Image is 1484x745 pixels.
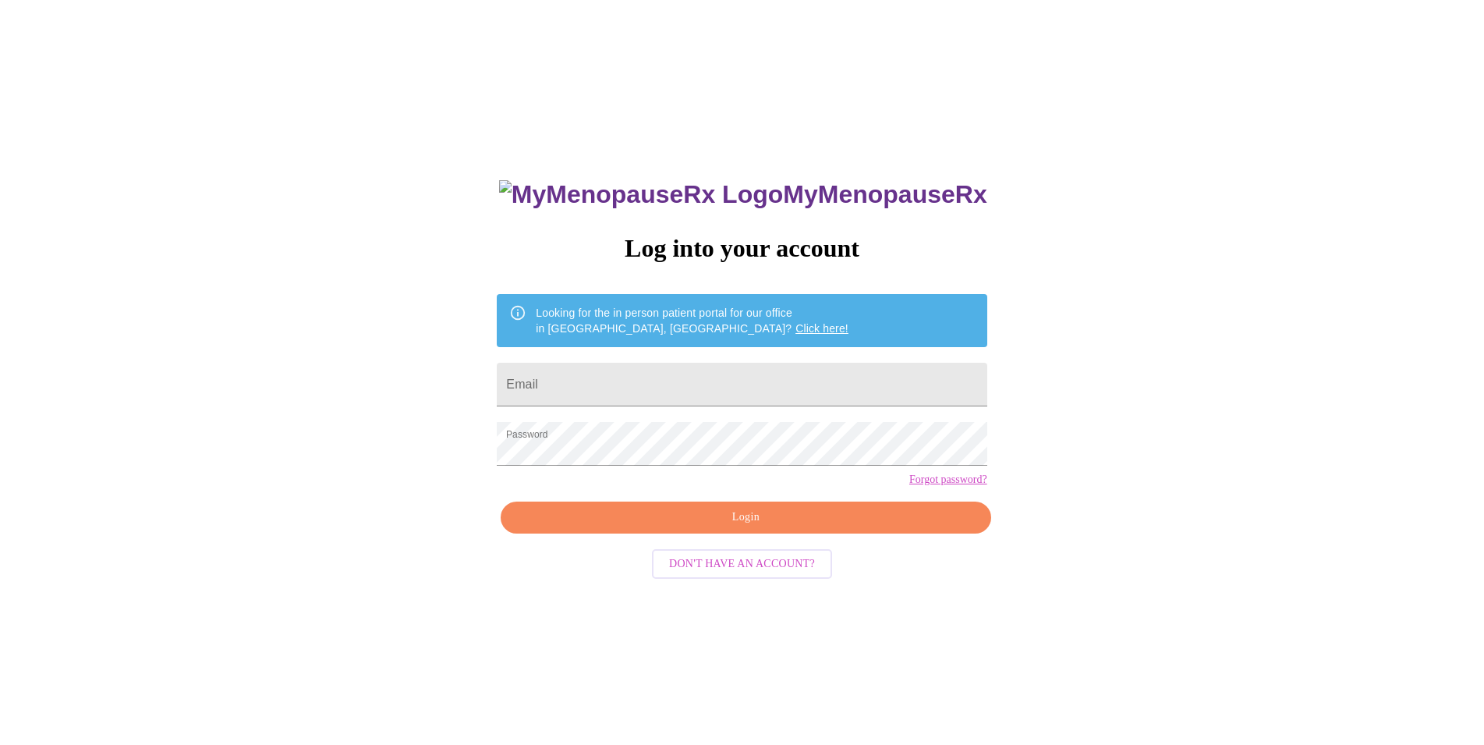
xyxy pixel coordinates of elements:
[795,322,848,335] a: Click here!
[669,555,815,574] span: Don't have an account?
[499,180,987,209] h3: MyMenopauseRx
[519,508,972,527] span: Login
[501,502,990,534] button: Login
[648,555,836,569] a: Don't have an account?
[536,299,848,342] div: Looking for the in person patient portal for our office in [GEOGRAPHIC_DATA], [GEOGRAPHIC_DATA]?
[652,549,832,580] button: Don't have an account?
[909,474,987,486] a: Forgot password?
[499,180,783,209] img: MyMenopauseRx Logo
[497,234,986,263] h3: Log into your account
